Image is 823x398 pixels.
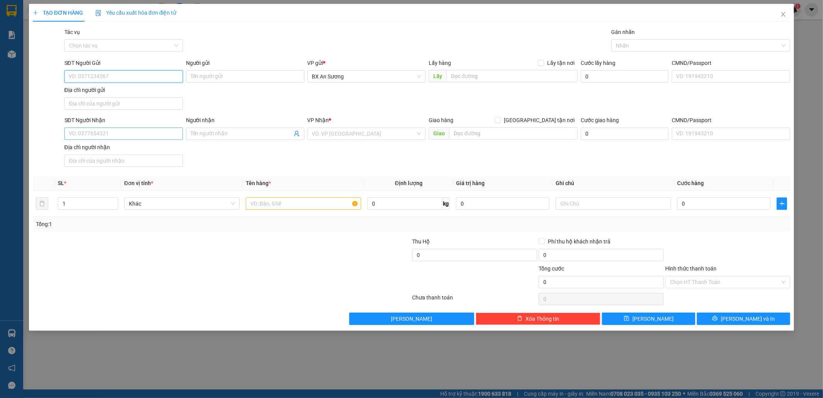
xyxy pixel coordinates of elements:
div: SĐT Người Nhận [64,116,183,124]
button: delete [36,197,48,210]
span: Phí thu hộ khách nhận trả [545,237,613,246]
span: plus [33,10,38,15]
button: printer[PERSON_NAME] và In [697,313,790,325]
input: Dọc đường [449,127,578,139]
span: Cước hàng [677,180,704,186]
label: Cước giao hàng [581,117,619,123]
input: Cước lấy hàng [581,70,669,83]
span: save [624,316,629,322]
span: kg [442,197,450,210]
span: Giao [429,127,449,139]
input: Địa chỉ của người nhận [64,155,183,167]
span: Giao hàng [429,117,453,123]
span: Giá trị hàng [456,180,485,186]
img: icon [95,10,101,16]
span: Yêu cầu xuất hóa đơn điện tử [95,10,177,16]
span: Định lượng [395,180,422,186]
div: CMND/Passport [672,59,790,67]
div: Tổng: 1 [36,220,318,228]
span: BX An Sương [312,71,421,82]
span: Xóa Thông tin [526,315,559,323]
label: Gán nhãn [611,29,635,35]
span: user-add [294,131,300,137]
span: [PERSON_NAME] [391,315,432,323]
div: Người gửi [186,59,304,67]
span: close [780,11,786,17]
div: VP gửi [308,59,426,67]
span: plus [777,201,787,207]
span: Lấy [429,70,446,82]
span: [PERSON_NAME] và In [721,315,775,323]
button: [PERSON_NAME] [349,313,474,325]
div: Chưa thanh toán [412,293,538,307]
div: Người nhận [186,116,304,124]
span: SL [58,180,64,186]
input: 0 [456,197,549,210]
div: SĐT Người Gửi [64,59,183,67]
input: Ghi Chú [556,197,671,210]
button: plus [777,197,787,210]
div: CMND/Passport [672,116,790,124]
span: Khác [129,198,235,209]
input: Cước giao hàng [581,128,669,140]
span: Lấy hàng [429,60,451,66]
label: Hình thức thanh toán [665,265,717,272]
div: Địa chỉ người nhận [64,143,183,151]
button: save[PERSON_NAME] [602,313,695,325]
span: TẠO ĐƠN HÀNG [33,10,83,16]
span: printer [712,316,718,322]
span: Thu Hộ [412,238,430,245]
th: Ghi chú [553,176,674,191]
span: [GEOGRAPHIC_DATA] tận nơi [501,116,578,124]
button: deleteXóa Thông tin [476,313,601,325]
span: [PERSON_NAME] [632,315,674,323]
label: Cước lấy hàng [581,60,615,66]
span: Lấy tận nơi [544,59,578,67]
input: VD: Bàn, Ghế [246,197,361,210]
span: Tổng cước [539,265,564,272]
button: Close [772,4,794,26]
label: Tác vụ [64,29,80,35]
input: Địa chỉ của người gửi [64,97,183,110]
span: Đơn vị tính [124,180,153,186]
span: Tên hàng [246,180,271,186]
input: Dọc đường [446,70,578,82]
div: Địa chỉ người gửi [64,86,183,94]
span: VP Nhận [308,117,329,123]
span: delete [517,316,522,322]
